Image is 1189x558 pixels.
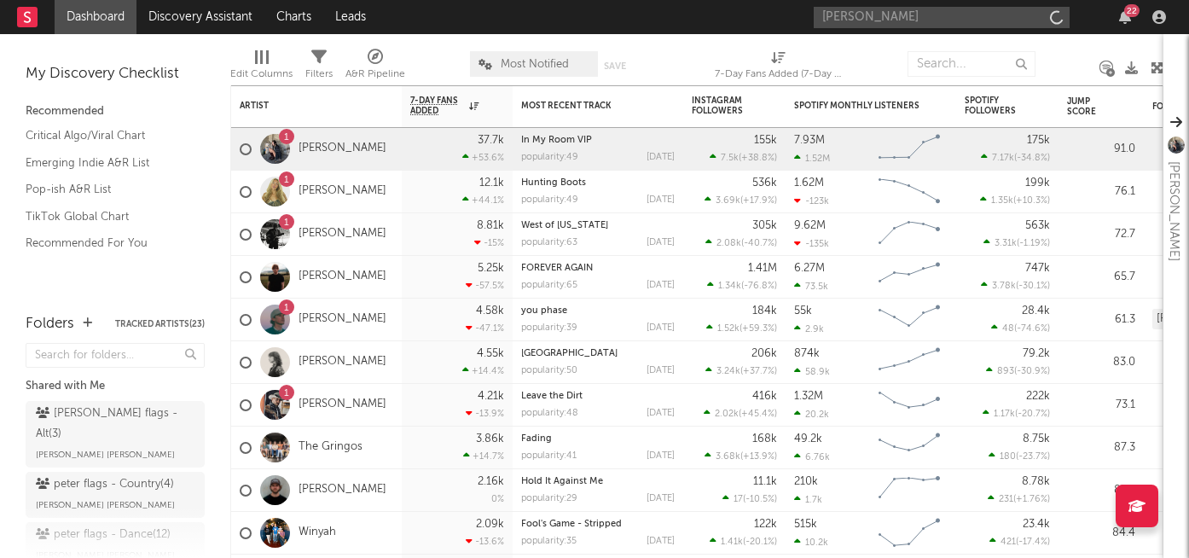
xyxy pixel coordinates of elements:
[299,398,386,412] a: [PERSON_NAME]
[722,493,777,504] div: ( )
[743,452,774,462] span: +13.9 %
[794,323,824,334] div: 2.9k
[345,64,405,84] div: A&R Pipeline
[743,196,774,206] span: +17.9 %
[871,427,948,469] svg: Chart title
[647,323,675,333] div: [DATE]
[871,341,948,384] svg: Chart title
[410,96,465,116] span: 7-Day Fans Added
[752,305,777,317] div: 184k
[521,281,577,290] div: popularity: 65
[478,135,504,146] div: 37.7k
[1067,352,1135,373] div: 83.0
[36,404,190,445] div: [PERSON_NAME] flags - Alt ( 3 )
[1023,519,1050,530] div: 23.4k
[647,238,675,247] div: [DATE]
[965,96,1024,116] div: Spotify Followers
[299,184,386,199] a: [PERSON_NAME]
[794,433,822,445] div: 49.2k
[871,469,948,512] svg: Chart title
[521,477,603,486] a: Hold It Against Me
[521,349,675,358] div: New House
[1067,523,1135,543] div: 84.4
[299,142,386,156] a: [PERSON_NAME]
[794,348,820,359] div: 874k
[476,433,504,445] div: 3.86k
[721,154,739,163] span: 7.5k
[462,195,504,206] div: +44.1 %
[479,177,504,189] div: 12.1k
[521,195,578,205] div: popularity: 49
[871,171,948,213] svg: Chart title
[1018,410,1047,419] span: -20.7 %
[26,102,205,122] div: Recommended
[716,452,740,462] span: 3.68k
[26,154,188,172] a: Emerging Indie A&R List
[1016,196,1047,206] span: +10.3 %
[745,495,774,504] span: -10.5 %
[992,154,1014,163] span: 7.17k
[521,136,675,145] div: In My Room VIP
[794,177,824,189] div: 1.62M
[794,451,830,462] div: 6.76k
[647,537,675,546] div: [DATE]
[478,391,504,402] div: 4.21k
[305,64,333,84] div: Filters
[1027,135,1050,146] div: 175k
[463,450,504,462] div: +14.7 %
[521,477,675,486] div: Hold It Against Me
[521,537,577,546] div: popularity: 35
[994,410,1015,419] span: 1.17k
[521,434,552,444] a: Fading
[647,409,675,418] div: [DATE]
[980,195,1050,206] div: ( )
[26,126,188,145] a: Critical Algo/Viral Chart
[240,101,368,111] div: Artist
[986,365,1050,376] div: ( )
[794,409,829,420] div: 20.2k
[1023,348,1050,359] div: 79.2k
[794,263,825,274] div: 6.27M
[521,306,567,316] a: you phase
[462,152,504,163] div: +53.6 %
[1018,538,1047,547] span: -17.4 %
[794,135,825,146] div: 7.93M
[521,178,675,188] div: Hunting Boots
[794,519,817,530] div: 515k
[988,493,1050,504] div: ( )
[742,324,774,334] span: +59.3 %
[466,323,504,334] div: -47.1 %
[1025,177,1050,189] div: 199k
[647,366,675,375] div: [DATE]
[705,237,777,248] div: ( )
[794,101,922,111] div: Spotify Monthly Listeners
[521,494,577,503] div: popularity: 29
[983,237,1050,248] div: ( )
[476,519,504,530] div: 2.09k
[989,450,1050,462] div: ( )
[647,451,675,461] div: [DATE]
[521,136,592,145] a: In My Room VIP
[466,280,504,291] div: -57.5 %
[491,495,504,504] div: 0 %
[521,221,608,230] a: West of [US_STATE]
[1016,495,1047,504] span: +1.76 %
[26,180,188,199] a: Pop-ish A&R List
[871,512,948,555] svg: Chart title
[715,64,843,84] div: 7-Day Fans Added (7-Day Fans Added)
[230,43,293,92] div: Edit Columns
[705,195,777,206] div: ( )
[521,306,675,316] div: you phase
[521,409,578,418] div: popularity: 48
[716,239,741,248] span: 2.08k
[1025,263,1050,274] div: 747k
[478,263,504,274] div: 5.25k
[794,391,823,402] div: 1.32M
[705,365,777,376] div: ( )
[1023,433,1050,445] div: 8.75k
[991,196,1013,206] span: 1.35k
[794,195,829,206] div: -123k
[692,96,751,116] div: Instagram Followers
[744,239,774,248] span: -40.7 %
[466,536,504,547] div: -13.6 %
